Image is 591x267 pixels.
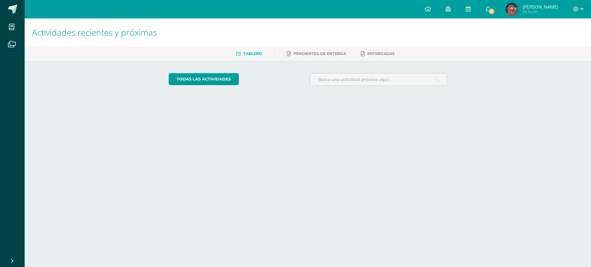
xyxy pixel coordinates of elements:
span: Tablero [243,51,262,56]
a: todas las Actividades [169,73,239,85]
span: Actividades recientes y próximas [32,26,157,38]
input: Busca una actividad próxima aquí... [311,73,447,85]
img: f1b611e8469cf53c93c11a78b4cf0009.png [506,3,518,15]
span: Pendientes de entrega [293,51,346,56]
span: 9 [488,8,495,15]
span: Mi Perfil [523,9,558,14]
a: Tablero [236,49,262,59]
a: Pendientes de entrega [287,49,346,59]
span: [PERSON_NAME] [523,4,558,10]
a: Entregadas [361,49,395,59]
span: Entregadas [367,51,395,56]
